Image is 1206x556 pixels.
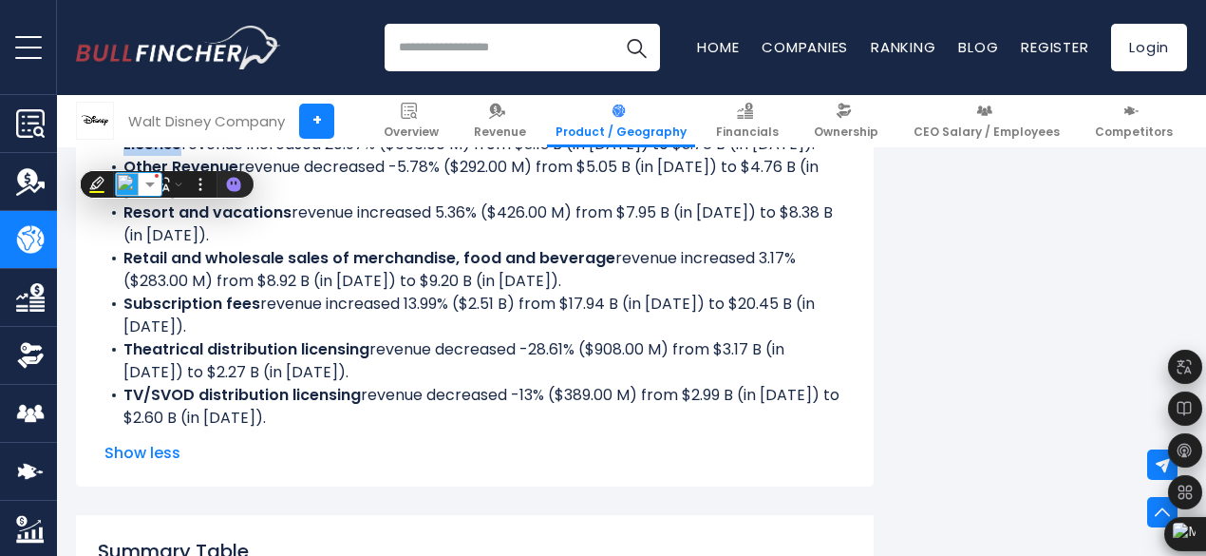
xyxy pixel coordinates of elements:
a: + [299,104,334,139]
a: CEO Salary / Employees [905,95,1068,147]
a: Home [697,37,739,57]
a: Register [1021,37,1088,57]
b: Resort and vacations [123,201,292,223]
a: Go to homepage [76,26,280,69]
a: Ranking [871,37,935,57]
li: revenue decreased -5.78% ($292.00 M) from $5.05 B (in [DATE]) to $4.76 B (in [DATE]). [104,156,845,201]
span: Product / Geography [556,125,687,140]
a: Financials [707,95,787,147]
img: Ownership [16,341,45,370]
span: Revenue [474,125,526,140]
b: Other Revenue [123,156,238,178]
b: License [123,133,181,155]
a: Companies [762,37,848,57]
button: Search [612,24,660,71]
a: Competitors [1086,95,1181,147]
a: Login [1111,24,1187,71]
li: revenue increased 3.17% ($283.00 M) from $8.92 B (in [DATE]) to $9.20 B (in [DATE]). [104,247,845,293]
span: Ownership [814,125,878,140]
span: Overview [384,125,439,140]
li: revenue increased 5.36% ($426.00 M) from $7.95 B (in [DATE]) to $8.38 B (in [DATE]). [104,201,845,247]
a: Revenue [465,95,535,147]
a: Ownership [805,95,887,147]
img: DIS logo [77,103,113,139]
a: Product / Geography [547,95,695,147]
span: Competitors [1095,125,1173,140]
li: revenue decreased -28.61% ($908.00 M) from $3.17 B (in [DATE]) to $2.27 B (in [DATE]). [104,338,845,384]
a: Overview [375,95,447,147]
span: Show less [104,442,845,465]
li: revenue decreased -13% ($389.00 M) from $2.99 B (in [DATE]) to $2.60 B (in [DATE]). [104,384,845,430]
b: Subscription fees [123,293,260,315]
b: TV/SVOD distribution licensing [123,384,361,406]
b: Theatrical distribution licensing [123,338,369,360]
span: Financials [716,125,779,140]
li: revenue increased 13.99% ($2.51 B) from $17.94 B (in [DATE]) to $20.45 B (in [DATE]). [104,293,845,338]
a: Blog [958,37,998,57]
b: Retail and wholesale sales of merchandise, food and beverage [123,247,615,269]
img: Bullfincher logo [76,26,281,69]
span: CEO Salary / Employees [914,125,1060,140]
div: Walt Disney Company [128,110,285,132]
